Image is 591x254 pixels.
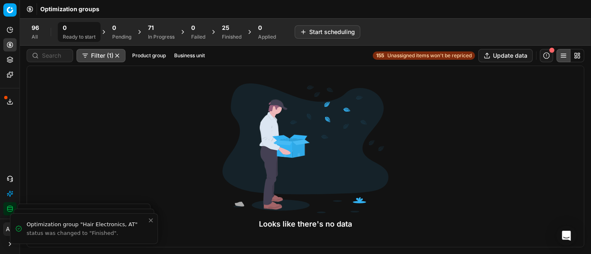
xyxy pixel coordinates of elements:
[258,34,276,40] div: Applied
[171,51,208,61] button: Business unit
[63,34,96,40] div: Ready to start
[191,34,205,40] div: Failed
[27,230,148,237] div: status was changed to "Finished".
[27,220,148,229] div: Optimization group "Hair Electronics, AT"
[40,5,99,13] nav: breadcrumb
[148,24,154,32] span: 71
[3,222,17,236] button: AC
[191,24,195,32] span: 0
[387,52,472,59] span: Unassigned items won't be repriced
[129,51,169,61] button: Product group
[32,24,39,32] span: 96
[42,51,68,60] input: Search
[295,25,360,39] button: Start scheduling
[148,34,175,40] div: In Progress
[112,34,131,40] div: Pending
[222,34,241,40] div: Finished
[112,24,116,32] span: 0
[146,215,156,225] button: Close toast
[63,24,66,32] span: 0
[478,49,533,62] button: Update data
[4,223,16,235] span: AC
[258,24,262,32] span: 0
[40,5,99,13] span: Optimization groups
[222,218,389,230] div: Looks like there's no data
[32,34,39,40] div: All
[376,52,384,59] strong: 155
[222,24,229,32] span: 25
[373,51,475,60] a: 155Unassigned items won't be repriced
[557,226,576,246] div: Open Intercom Messenger
[76,49,126,62] button: Filter (1)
